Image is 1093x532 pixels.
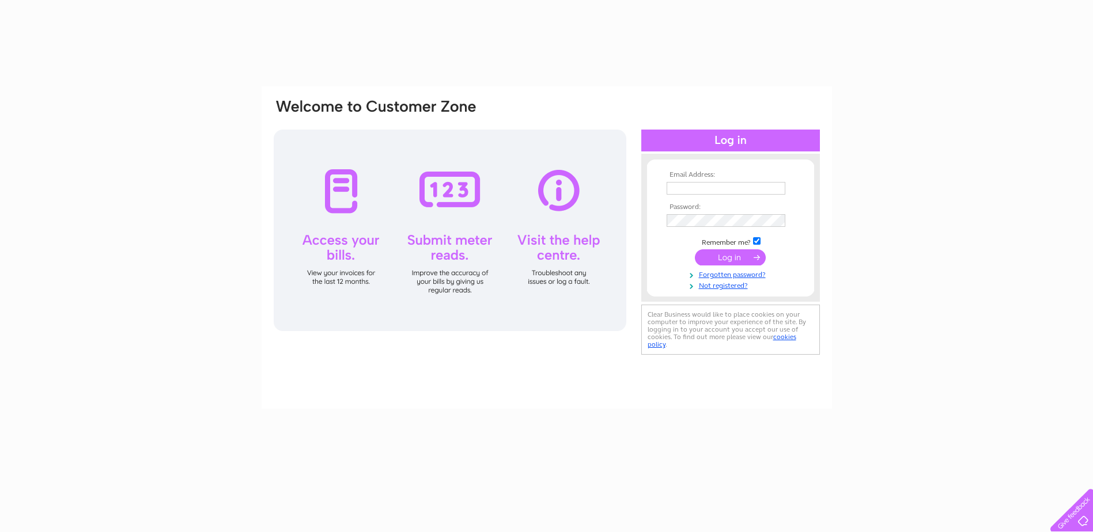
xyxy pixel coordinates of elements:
[664,203,797,211] th: Password:
[664,171,797,179] th: Email Address:
[667,268,797,279] a: Forgotten password?
[648,333,796,348] a: cookies policy
[695,249,766,265] input: Submit
[664,235,797,247] td: Remember me?
[667,279,797,290] a: Not registered?
[641,305,820,355] div: Clear Business would like to place cookies on your computer to improve your experience of the sit...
